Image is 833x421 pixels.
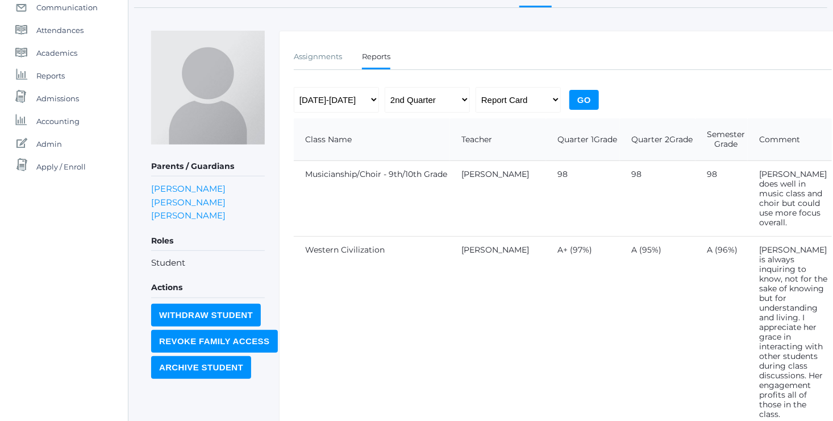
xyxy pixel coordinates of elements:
[151,330,278,353] input: Revoke Family Access
[151,157,265,176] h5: Parents / Guardians
[620,161,695,237] td: 98
[36,110,80,133] span: Accounting
[631,134,669,145] span: Quarter 2
[748,161,832,237] td: [PERSON_NAME] does well in music class and choir but could use more focus overall.
[546,118,620,161] th: Grade
[36,155,86,178] span: Apply / Enroll
[546,161,620,237] td: 98
[151,31,265,145] img: Clara Desonier
[461,169,529,179] a: [PERSON_NAME]
[362,46,390,70] a: Reports
[305,169,447,179] a: Musicianship/Choir - 9th/10th Grade
[294,46,342,68] a: Assignments
[620,118,695,161] th: Grade
[557,134,594,145] span: Quarter 1
[151,304,261,327] input: Withdraw Student
[461,245,529,255] a: [PERSON_NAME]
[695,118,748,161] th: Semester Grade
[36,133,62,155] span: Admin
[294,118,450,161] th: Class Name
[36,64,65,87] span: Reports
[569,90,599,110] input: Go
[305,245,385,255] a: Western Civilization
[151,257,265,270] li: Student
[151,197,226,208] a: [PERSON_NAME]
[748,118,832,161] th: Comment
[151,232,265,251] h5: Roles
[151,356,251,379] input: Archive Student
[36,19,84,42] span: Attendances
[36,87,79,110] span: Admissions
[151,210,226,221] a: [PERSON_NAME]
[36,42,77,64] span: Academics
[695,161,748,237] td: 98
[151,183,226,194] a: [PERSON_NAME]
[450,118,546,161] th: Teacher
[151,278,265,298] h5: Actions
